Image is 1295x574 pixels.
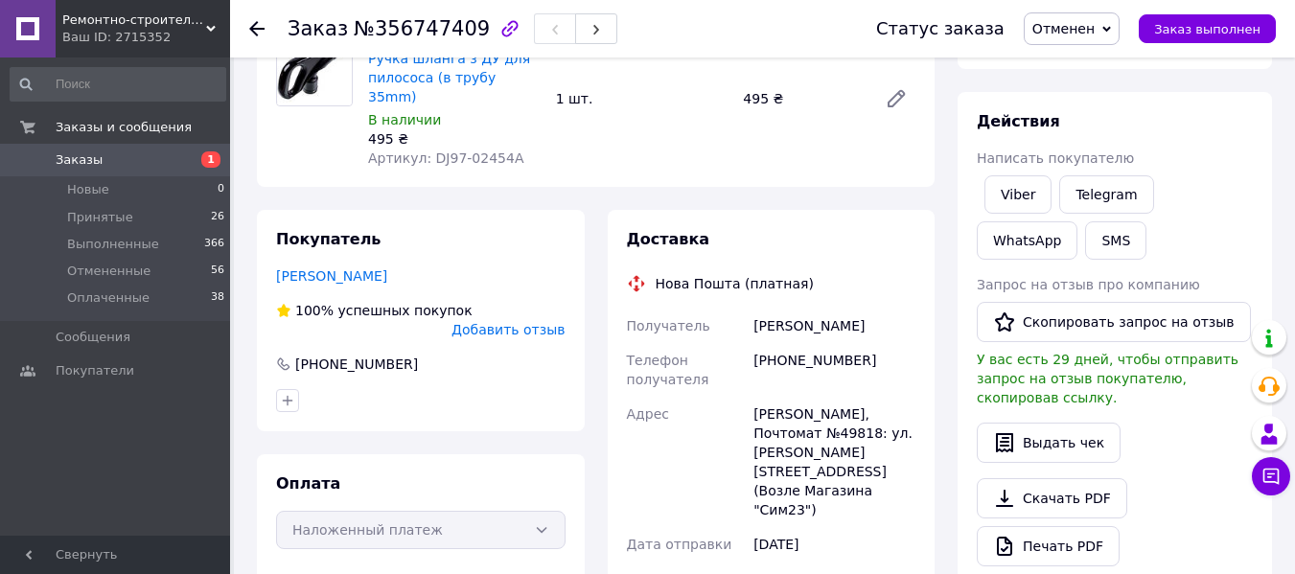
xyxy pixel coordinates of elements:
[451,322,565,337] span: Добавить отзыв
[627,318,710,333] span: Получатель
[293,355,420,374] div: [PHONE_NUMBER]
[218,181,224,198] span: 0
[249,19,265,38] div: Вернуться назад
[368,32,530,104] a: Samsung DJ97-02454A Ручка шланга з ДУ для пилососа (в трубу 35mm)
[977,352,1238,405] span: У вас есть 29 дней, чтобы отправить запрос на отзыв покупателю, скопировав ссылку.
[977,277,1200,292] span: Запрос на отзыв про компанию
[977,112,1060,130] span: Действия
[750,527,919,562] div: [DATE]
[211,289,224,307] span: 38
[627,537,732,552] span: Дата отправки
[977,423,1121,463] button: Выдать чек
[67,209,133,226] span: Принятые
[67,236,159,253] span: Выполненные
[627,230,710,248] span: Доставка
[1139,14,1276,43] button: Заказ выполнен
[1085,221,1146,260] button: SMS
[62,11,206,29] span: Ремонтно-строительная компания «Мастер на дом»
[56,151,103,169] span: Заказы
[977,150,1134,166] span: Написать покупателю
[651,274,819,293] div: Нова Пошта (платная)
[368,112,441,127] span: В наличии
[750,309,919,343] div: [PERSON_NAME]
[56,119,192,136] span: Заказы и сообщения
[67,289,150,307] span: Оплаченные
[627,353,709,387] span: Телефон получателя
[1059,175,1153,214] a: Telegram
[977,221,1077,260] a: WhatsApp
[876,19,1005,38] div: Статус заказа
[211,263,224,280] span: 56
[276,474,340,493] span: Оплата
[204,236,224,253] span: 366
[977,478,1127,518] a: Скачать PDF
[735,85,869,112] div: 495 ₴
[10,67,226,102] input: Поиск
[67,263,150,280] span: Отмененные
[368,150,523,166] span: Артикул: DJ97-02454A
[288,17,348,40] span: Заказ
[1154,22,1260,36] span: Заказ выполнен
[877,80,915,118] a: Редактировать
[977,302,1251,342] button: Скопировать запрос на отзыв
[295,303,334,318] span: 100%
[368,129,541,149] div: 495 ₴
[56,362,134,379] span: Покупатели
[977,526,1120,566] a: Печать PDF
[1032,21,1095,36] span: Отменен
[750,343,919,397] div: [PHONE_NUMBER]
[201,151,220,168] span: 1
[211,209,224,226] span: 26
[67,181,109,198] span: Новые
[56,329,130,346] span: Сообщения
[276,268,387,284] a: [PERSON_NAME]
[548,85,736,112] div: 1 шт.
[1252,457,1290,495] button: Чат с покупателем
[62,29,230,46] div: Ваш ID: 2715352
[984,175,1052,214] a: Viber
[354,17,490,40] span: №356747409
[627,406,669,422] span: Адрес
[750,397,919,527] div: [PERSON_NAME], Почтомат №49818: ул. [PERSON_NAME][STREET_ADDRESS] (Возле Магазина "Сим23")
[277,31,352,105] img: Samsung DJ97-02454A Ручка шланга з ДУ для пилососа (в трубу 35mm)
[276,230,381,248] span: Покупатель
[276,301,473,320] div: успешных покупок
